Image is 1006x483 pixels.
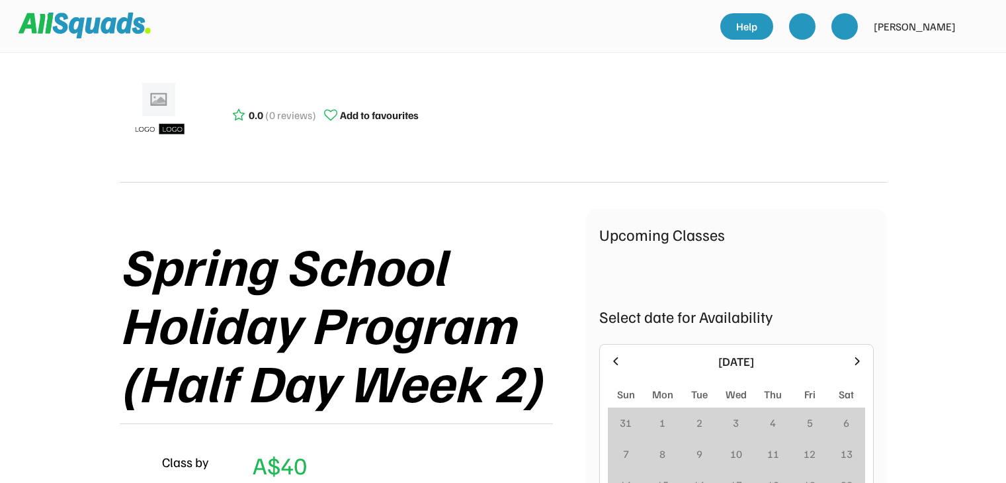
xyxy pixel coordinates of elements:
[659,415,665,431] div: 1
[126,78,192,144] img: ui-kit-placeholders-product-5_1200x.webp
[804,446,816,462] div: 12
[730,446,742,462] div: 10
[767,446,779,462] div: 11
[720,13,773,40] a: Help
[620,415,632,431] div: 31
[652,386,673,402] div: Mon
[841,446,853,462] div: 13
[843,415,849,431] div: 6
[874,19,956,34] div: [PERSON_NAME]
[807,415,813,431] div: 5
[796,20,809,33] img: yH5BAEAAAAALAAAAAABAAEAAAIBRAA7
[764,386,782,402] div: Thu
[839,386,854,402] div: Sat
[253,447,307,483] div: A$40
[691,386,708,402] div: Tue
[838,20,851,33] img: yH5BAEAAAAALAAAAAABAAEAAAIBRAA7
[599,222,874,246] div: Upcoming Classes
[120,236,586,410] div: Spring School Holiday Program (Half Day Week 2)
[19,13,151,38] img: Squad%20Logo.svg
[696,446,702,462] div: 9
[726,386,747,402] div: Wed
[265,107,316,123] div: (0 reviews)
[617,386,635,402] div: Sun
[630,353,843,371] div: [DATE]
[249,107,263,123] div: 0.0
[599,304,874,328] div: Select date for Availability
[120,446,151,478] img: yH5BAEAAAAALAAAAAABAAEAAAIBRAA7
[659,446,665,462] div: 8
[733,415,739,431] div: 3
[804,386,816,402] div: Fri
[770,415,776,431] div: 4
[623,446,629,462] div: 7
[964,13,990,40] img: yH5BAEAAAAALAAAAAABAAEAAAIBRAA7
[340,107,419,123] div: Add to favourites
[162,452,209,472] div: Class by
[696,415,702,431] div: 2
